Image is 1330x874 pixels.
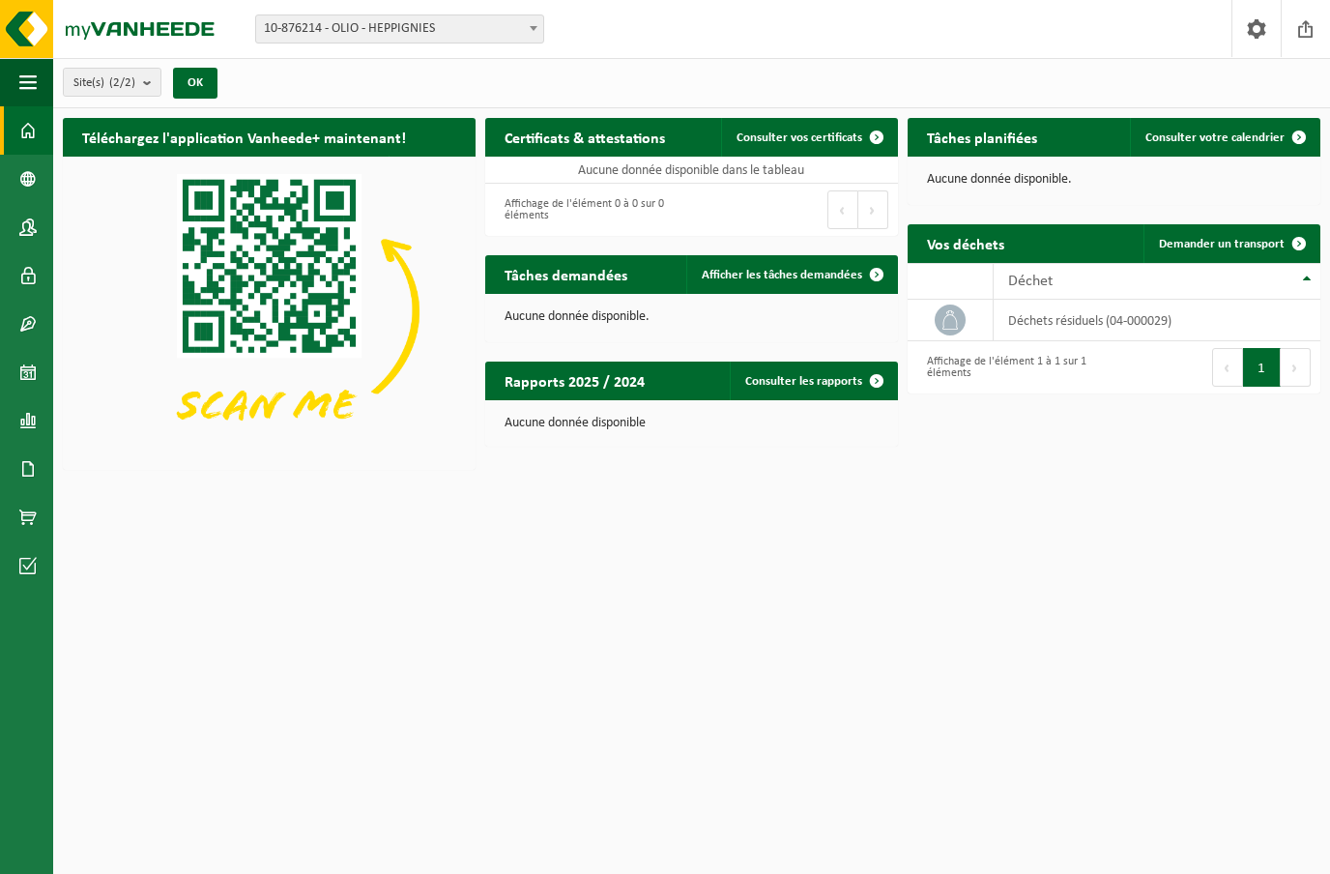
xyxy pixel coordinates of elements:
h2: Vos déchets [908,224,1024,262]
span: Afficher les tâches demandées [702,269,862,281]
h2: Rapports 2025 / 2024 [485,362,664,399]
span: Site(s) [73,69,135,98]
span: 10-876214 - OLIO - HEPPIGNIES [256,15,543,43]
span: Demander un transport [1159,238,1285,250]
a: Demander un transport [1143,224,1318,263]
a: Consulter votre calendrier [1130,118,1318,157]
button: Previous [1212,348,1243,387]
a: Afficher les tâches demandées [686,255,896,294]
span: 10-876214 - OLIO - HEPPIGNIES [255,15,544,44]
p: Aucune donnée disponible. [927,173,1301,187]
a: Consulter les rapports [730,362,896,400]
div: Affichage de l'élément 1 à 1 sur 1 éléments [917,346,1105,389]
h2: Tâches planifiées [908,118,1056,156]
p: Aucune donnée disponible. [505,310,879,324]
td: déchets résiduels (04-000029) [994,300,1320,341]
h2: Tâches demandées [485,255,647,293]
button: OK [173,68,217,99]
button: Next [858,190,888,229]
button: Previous [827,190,858,229]
h2: Certificats & attestations [485,118,684,156]
span: Consulter votre calendrier [1145,131,1285,144]
div: Affichage de l'élément 0 à 0 sur 0 éléments [495,189,682,231]
button: Next [1281,348,1311,387]
td: Aucune donnée disponible dans le tableau [485,157,898,184]
p: Aucune donnée disponible [505,417,879,430]
count: (2/2) [109,76,135,89]
img: Download de VHEPlus App [63,157,476,466]
span: Consulter vos certificats [737,131,862,144]
span: Déchet [1008,274,1053,289]
h2: Téléchargez l'application Vanheede+ maintenant! [63,118,425,156]
button: Site(s)(2/2) [63,68,161,97]
button: 1 [1243,348,1281,387]
a: Consulter vos certificats [721,118,896,157]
